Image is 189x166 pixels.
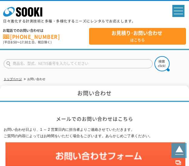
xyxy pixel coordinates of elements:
strong: お見積り･お問い合わせ [111,30,162,36]
span: お電話でのお問い合わせは [3,28,85,33]
h2: メールでのお問い合わせはこちら [4,116,185,122]
p: 日々進化する計測技術と多種・多様化するニーズにレンタルでお応えします。 [3,18,186,24]
p: お問い合わせ日より、1 ～ 2 営業日内に担当者よりご連絡させていただきます。 ご質問の内容によってはお時間をいただく場合もございます。あらかじめご了承ください。 [4,127,185,139]
span: はこちら [89,30,186,42]
span: 8:50 [11,40,17,44]
img: btn_search.png [154,56,170,71]
span: (平日 ～ 土日、祝日除く) [3,40,51,44]
span: 17:30 [20,40,28,44]
a: [PHONE_NUMBER] [3,34,85,40]
li: お問い合わせ [23,76,45,83]
input: 商品名、型式、NETIS番号を入力してください [4,59,152,68]
a: お見積り･お問い合わせはこちら [89,28,186,44]
a: トップページ [4,77,22,81]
